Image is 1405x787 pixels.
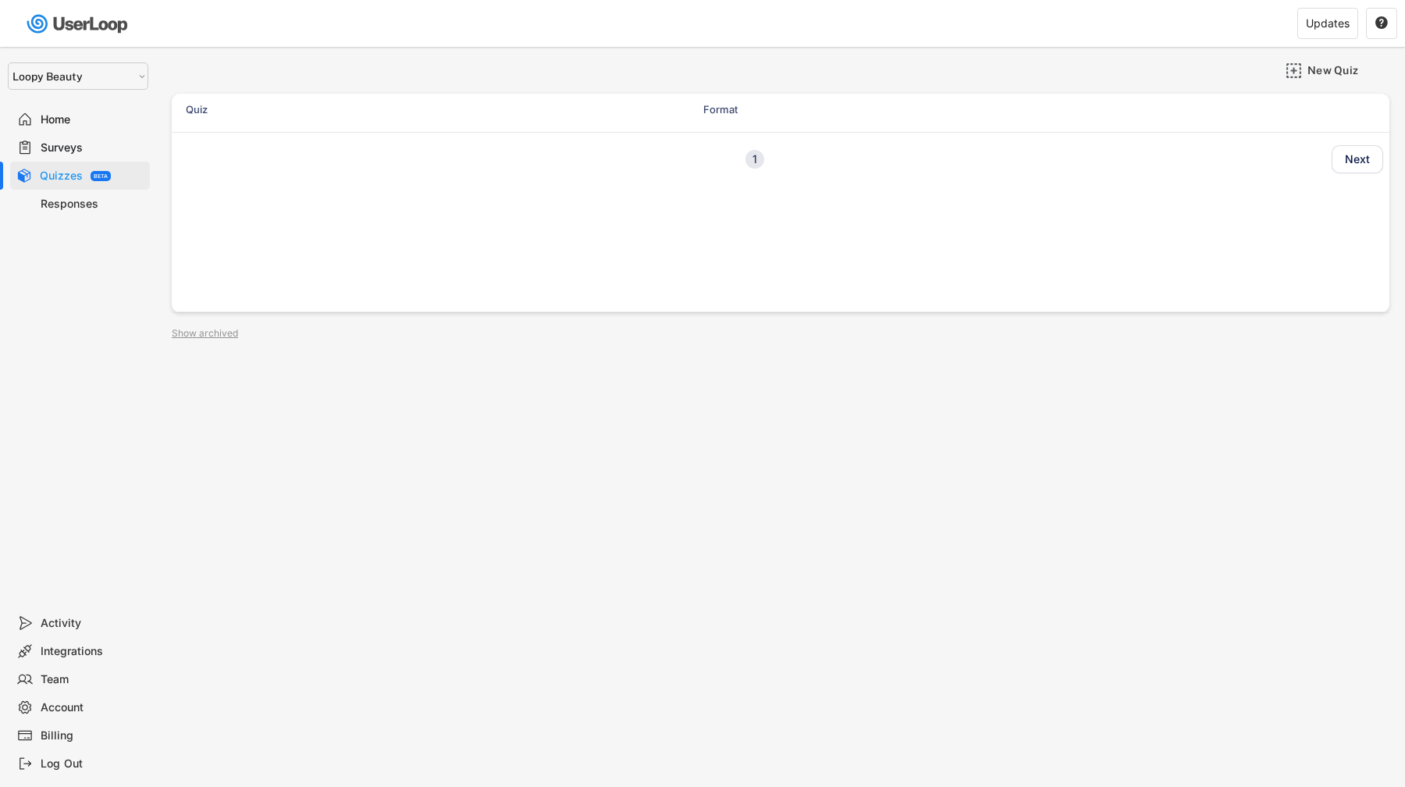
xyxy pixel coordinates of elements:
[41,644,144,659] div: Integrations
[40,169,83,183] div: Quizzes
[1306,18,1350,29] div: Updates
[1375,16,1389,30] button: 
[41,672,144,687] div: Team
[41,728,144,743] div: Billing
[745,154,764,165] div: 1
[1307,63,1385,77] div: New Quiz
[41,700,144,715] div: Account
[41,197,144,212] div: Responses
[41,757,144,771] div: Log Out
[41,112,144,127] div: Home
[1332,145,1383,173] button: Next
[703,102,859,116] div: Format
[186,102,498,116] div: Quiz
[172,329,238,338] div: Show archived
[1375,16,1388,30] text: 
[23,8,133,40] img: userloop-logo-01.svg
[94,173,108,179] div: BETA
[41,141,144,155] div: Surveys
[41,616,144,631] div: Activity
[1286,62,1302,79] img: AddMajor.svg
